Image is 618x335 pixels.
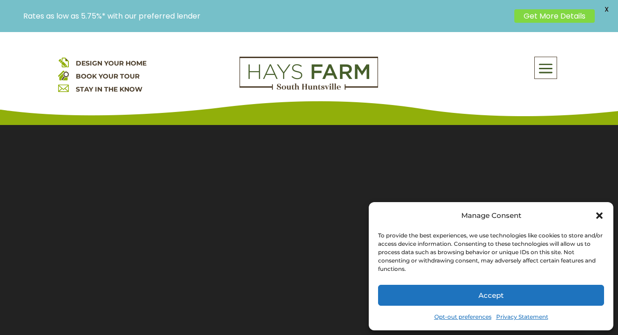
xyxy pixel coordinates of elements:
[76,85,142,93] a: STAY IN THE KNOW
[23,12,510,20] p: Rates as low as 5.75%* with our preferred lender
[496,310,548,323] a: Privacy Statement
[58,57,69,67] img: design your home
[599,2,613,16] span: X
[434,310,492,323] a: Opt-out preferences
[378,231,603,273] div: To provide the best experiences, we use technologies like cookies to store and/or access device i...
[76,59,146,67] a: DESIGN YOUR HOME
[239,84,378,92] a: hays farm homes huntsville development
[378,285,604,306] button: Accept
[58,70,69,80] img: book your home tour
[461,209,521,222] div: Manage Consent
[595,211,604,220] div: Close dialog
[514,9,595,23] a: Get More Details
[239,57,378,90] img: Logo
[76,72,140,80] a: BOOK YOUR TOUR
